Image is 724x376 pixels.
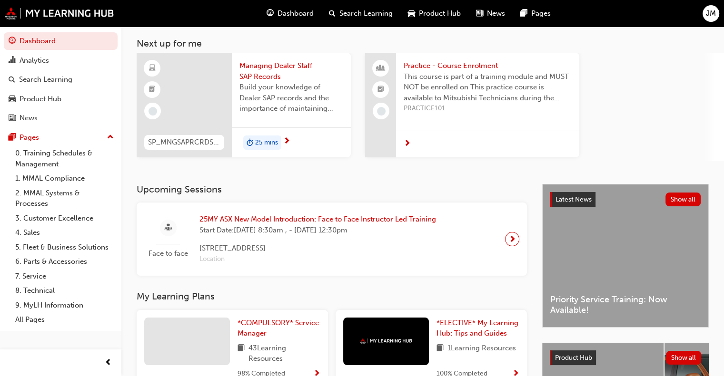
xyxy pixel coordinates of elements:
[20,55,49,66] div: Analytics
[255,137,278,148] span: 25 mins
[11,225,118,240] a: 4. Sales
[149,84,156,96] span: booktick-icon
[436,318,519,339] a: *ELECTIVE* My Learning Hub: Tips and Guides
[199,254,436,265] span: Location
[148,137,220,148] span: SP_MNGSAPRCRDS_M1
[509,232,516,246] span: next-icon
[4,30,118,129] button: DashboardAnalyticsSearch LearningProduct HubNews
[666,351,702,365] button: Show all
[11,211,118,226] a: 3. Customer Excellence
[149,62,156,75] span: learningResourceType_ELEARNING-icon
[248,343,320,364] span: 43 Learning Resources
[121,38,724,49] h3: Next up for me
[4,129,118,146] button: Pages
[9,37,16,46] span: guage-icon
[550,192,701,207] a: Latest NewsShow all
[144,210,519,268] a: Face to face25MY ASX New Model Introduction: Face to Face Instructor Led TrainingStart Date:[DATE...
[555,195,592,203] span: Latest News
[238,318,319,338] span: *COMPULSORY* Service Manager
[365,53,579,157] a: Practice - Course EnrolmentThis course is part of a training module and MUST NOT be enrolled on T...
[20,113,38,124] div: News
[404,71,572,104] span: This course is part of a training module and MUST NOT be enrolled on This practice course is avai...
[321,4,400,23] a: search-iconSearch Learning
[238,318,320,339] a: *COMPULSORY* Service Manager
[513,4,558,23] a: pages-iconPages
[408,8,415,19] span: car-icon
[487,8,505,19] span: News
[199,214,436,225] span: 25MY ASX New Model Introduction: Face to Face Instructor Led Training
[11,283,118,298] a: 8. Technical
[447,343,516,355] span: 1 Learning Resources
[20,94,61,105] div: Product Hub
[239,82,343,114] span: Build your knowledge of Dealer SAP records and the importance of maintaining your staff records i...
[137,184,527,195] h3: Upcoming Sessions
[419,8,461,19] span: Product Hub
[9,134,16,142] span: pages-icon
[400,4,468,23] a: car-iconProduct Hub
[11,171,118,186] a: 1. MMAL Compliance
[4,52,118,69] a: Analytics
[706,8,716,19] span: JM
[11,298,118,313] a: 9. MyLH Information
[550,294,701,316] span: Priority Service Training: Now Available!
[542,184,709,328] a: Latest NewsShow allPriority Service Training: Now Available!
[20,132,39,143] div: Pages
[377,62,384,75] span: people-icon
[11,269,118,284] a: 7. Service
[4,32,118,50] a: Dashboard
[555,354,592,362] span: Product Hub
[259,4,321,23] a: guage-iconDashboard
[278,8,314,19] span: Dashboard
[404,103,572,114] span: PRACTICE101
[520,8,527,19] span: pages-icon
[137,291,527,302] h3: My Learning Plans
[404,60,572,71] span: Practice - Course Enrolment
[9,76,15,84] span: search-icon
[404,140,411,148] span: next-icon
[4,90,118,108] a: Product Hub
[9,57,16,65] span: chart-icon
[5,7,114,19] img: mmal
[238,343,245,364] span: book-icon
[11,312,118,327] a: All Pages
[11,240,118,255] a: 5. Fleet & Business Solutions
[11,254,118,269] a: 6. Parts & Accessories
[105,357,112,369] span: prev-icon
[550,350,701,366] a: Product HubShow all
[4,71,118,88] a: Search Learning
[137,53,351,157] a: SP_MNGSAPRCRDS_M1Managing Dealer Staff SAP RecordsBuild your knowledge of Dealer SAP records and ...
[11,146,118,171] a: 0. Training Schedules & Management
[377,84,384,96] span: booktick-icon
[703,5,719,22] button: JM
[531,8,551,19] span: Pages
[283,137,290,146] span: next-icon
[377,107,386,116] span: learningRecordVerb_NONE-icon
[19,74,72,85] div: Search Learning
[476,8,483,19] span: news-icon
[247,136,253,149] span: duration-icon
[9,95,16,104] span: car-icon
[436,343,444,355] span: book-icon
[107,131,114,144] span: up-icon
[9,114,16,123] span: news-icon
[199,243,436,254] span: [STREET_ADDRESS]
[239,60,343,82] span: Managing Dealer Staff SAP Records
[199,225,436,236] span: Start Date: [DATE] 8:30am , - [DATE] 12:30pm
[468,4,513,23] a: news-iconNews
[165,222,172,234] span: sessionType_FACE_TO_FACE-icon
[329,8,336,19] span: search-icon
[436,318,518,338] span: *ELECTIVE* My Learning Hub: Tips and Guides
[149,107,157,116] span: learningRecordVerb_NONE-icon
[665,193,701,206] button: Show all
[267,8,274,19] span: guage-icon
[360,338,412,344] img: mmal
[11,186,118,211] a: 2. MMAL Systems & Processes
[144,248,192,259] span: Face to face
[339,8,393,19] span: Search Learning
[4,109,118,127] a: News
